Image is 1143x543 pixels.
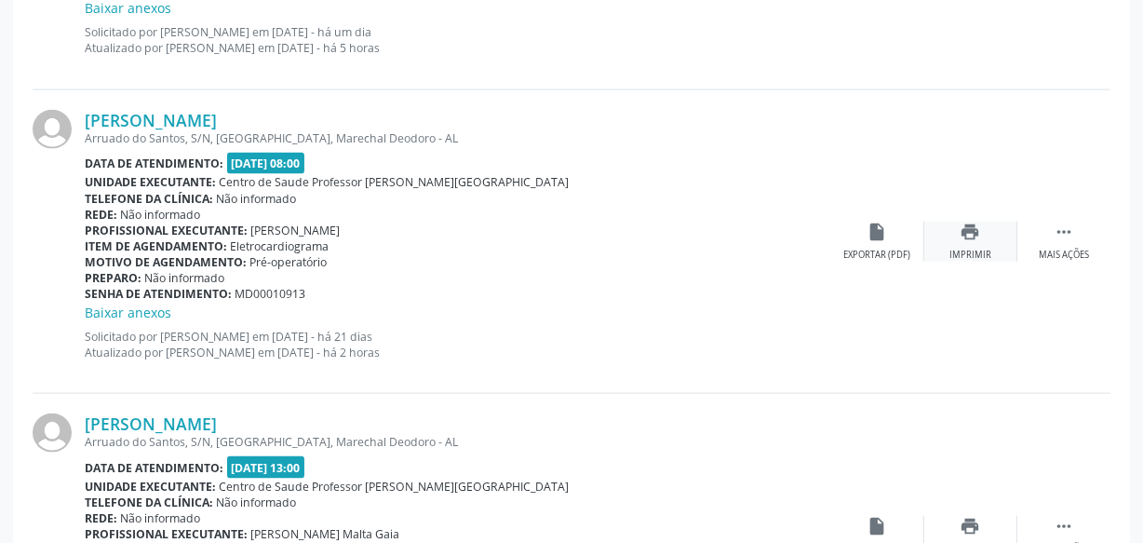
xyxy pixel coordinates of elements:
i: print [961,516,981,536]
div: Mais ações [1039,249,1089,262]
span: Não informado [217,191,297,207]
div: Exportar (PDF) [844,249,911,262]
b: Rede: [85,510,117,526]
i: print [961,222,981,242]
span: [DATE] 08:00 [227,153,305,174]
span: Centro de Saude Professor [PERSON_NAME][GEOGRAPHIC_DATA] [220,174,570,190]
b: Data de atendimento: [85,460,223,476]
b: Rede: [85,207,117,223]
i:  [1054,516,1074,536]
div: Imprimir [949,249,991,262]
b: Unidade executante: [85,479,216,495]
b: Profissional executante: [85,223,248,238]
b: Telefone da clínica: [85,495,213,510]
span: Não informado [145,270,225,286]
b: Motivo de agendamento: [85,254,247,270]
span: Eletrocardiograma [231,238,329,254]
i:  [1054,222,1074,242]
b: Profissional executante: [85,526,248,542]
span: [PERSON_NAME] [251,223,341,238]
b: Telefone da clínica: [85,191,213,207]
span: Não informado [121,207,201,223]
div: Arruado do Santos, S/N, [GEOGRAPHIC_DATA], Marechal Deodoro - AL [85,130,831,146]
b: Data de atendimento: [85,156,223,171]
span: Pré-operatório [250,254,328,270]
b: Unidade executante: [85,174,216,190]
span: MD00010913 [235,286,306,302]
p: Solicitado por [PERSON_NAME] em [DATE] - há 21 dias Atualizado por [PERSON_NAME] em [DATE] - há 2... [85,329,831,360]
a: [PERSON_NAME] [85,414,217,434]
a: [PERSON_NAME] [85,110,217,130]
b: Preparo: [85,270,141,286]
div: Arruado do Santos, S/N, [GEOGRAPHIC_DATA], Marechal Deodoro - AL [85,434,831,450]
span: Não informado [217,495,297,510]
img: img [33,414,72,453]
p: Solicitado por [PERSON_NAME] em [DATE] - há um dia Atualizado por [PERSON_NAME] em [DATE] - há 5 ... [85,24,831,56]
img: img [33,110,72,149]
b: Item de agendamento: [85,238,227,254]
span: Não informado [121,510,201,526]
span: [DATE] 13:00 [227,456,305,478]
i: insert_drive_file [867,516,888,536]
span: Centro de Saude Professor [PERSON_NAME][GEOGRAPHIC_DATA] [220,479,570,495]
span: [PERSON_NAME] Malta Gaia [251,526,400,542]
i: insert_drive_file [867,222,888,242]
a: Baixar anexos [85,304,171,321]
b: Senha de atendimento: [85,286,232,302]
